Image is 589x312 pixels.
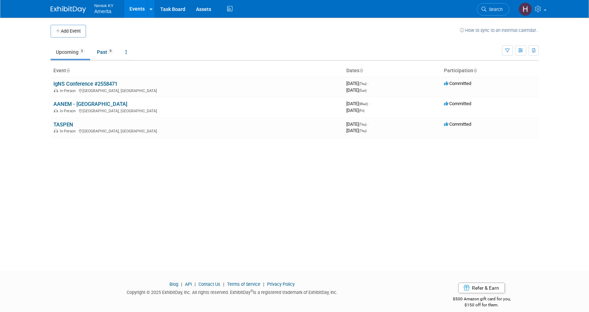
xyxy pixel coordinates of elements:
img: In-Person Event [54,109,58,112]
div: Copyright © 2025 ExhibitDay, Inc. All rights reserved. ExhibitDay is a registered trademark of Ex... [51,288,414,296]
span: (Thu) [359,82,366,86]
a: Contact Us [198,282,220,287]
span: | [221,282,226,287]
div: [GEOGRAPHIC_DATA], [GEOGRAPHIC_DATA] [53,108,341,113]
span: (Thu) [359,129,366,133]
div: $150 off for them. [425,302,539,308]
a: API [185,282,192,287]
a: Past9 [92,45,119,59]
a: TASPEN [53,121,73,128]
span: | [261,282,266,287]
span: [DATE] [346,81,369,86]
div: [GEOGRAPHIC_DATA], [GEOGRAPHIC_DATA] [53,87,341,93]
span: [DATE] [346,101,370,106]
th: Participation [441,65,539,77]
span: In-Person [60,129,78,134]
span: Committed [444,81,471,86]
a: Sort by Start Date [359,68,363,73]
span: 9 [108,49,114,54]
img: Hannah Durbin [519,2,532,16]
span: - [368,121,369,127]
a: Refer & Earn [458,283,505,293]
a: How to sync to an external calendar... [460,28,539,33]
span: Amerita [94,8,111,14]
span: [DATE] [346,121,369,127]
span: - [368,81,369,86]
span: (Thu) [359,123,366,126]
a: Terms of Service [227,282,260,287]
a: AANEM - [GEOGRAPHIC_DATA] [53,101,127,107]
a: Upcoming3 [51,45,90,59]
div: $500 Amazon gift card for you, [425,291,539,308]
button: Add Event [51,25,86,38]
span: (Sun) [359,89,366,92]
span: (Wed) [359,102,368,106]
span: 3 [79,49,85,54]
a: Privacy Policy [267,282,295,287]
a: Sort by Participation Type [473,68,477,73]
img: In-Person Event [54,89,58,92]
span: Committed [444,101,471,106]
span: Committed [444,121,471,127]
img: ExhibitDay [51,6,86,13]
a: Blog [169,282,178,287]
span: [DATE] [346,128,366,133]
a: Sort by Event Name [66,68,70,73]
span: In-Person [60,89,78,93]
span: | [193,282,197,287]
div: [GEOGRAPHIC_DATA], [GEOGRAPHIC_DATA] [53,128,341,134]
span: Search [486,7,503,12]
span: [DATE] [346,87,366,93]
span: In-Person [60,109,78,113]
span: - [369,101,370,106]
img: In-Person Event [54,129,58,132]
span: (Fri) [359,109,364,113]
span: [DATE] [346,108,364,113]
a: IgNS Conference #2558471 [53,81,117,87]
a: Search [477,3,509,16]
sup: ® [250,289,253,293]
span: Nimlok KY [94,1,114,9]
th: Event [51,65,343,77]
span: | [179,282,184,287]
th: Dates [343,65,441,77]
